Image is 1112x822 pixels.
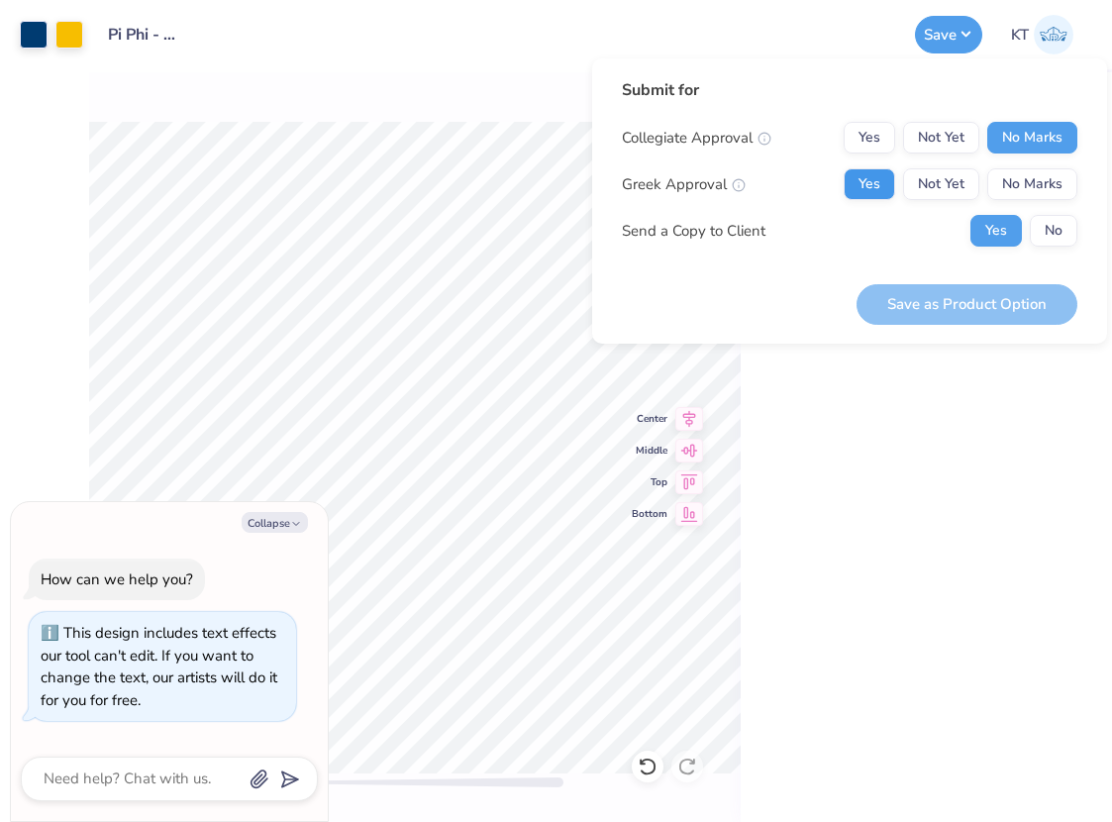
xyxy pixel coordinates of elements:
[622,173,746,196] div: Greek Approval
[632,443,667,459] span: Middle
[632,411,667,427] span: Center
[93,15,190,54] input: Untitled Design
[41,569,193,589] div: How can we help you?
[632,474,667,490] span: Top
[632,506,667,522] span: Bottom
[1030,215,1077,247] button: No
[622,220,765,243] div: Send a Copy to Client
[1011,24,1029,47] span: KT
[844,168,895,200] button: Yes
[41,623,277,710] div: This design includes text effects our tool can't edit. If you want to change the text, our artist...
[1002,15,1082,54] a: KT
[1034,15,1073,54] img: Karen Tian
[903,122,979,154] button: Not Yet
[622,78,1077,102] div: Submit for
[987,168,1077,200] button: No Marks
[987,122,1077,154] button: No Marks
[844,122,895,154] button: Yes
[903,168,979,200] button: Not Yet
[970,215,1022,247] button: Yes
[915,16,982,53] button: Save
[242,512,308,533] button: Collapse
[622,127,771,150] div: Collegiate Approval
